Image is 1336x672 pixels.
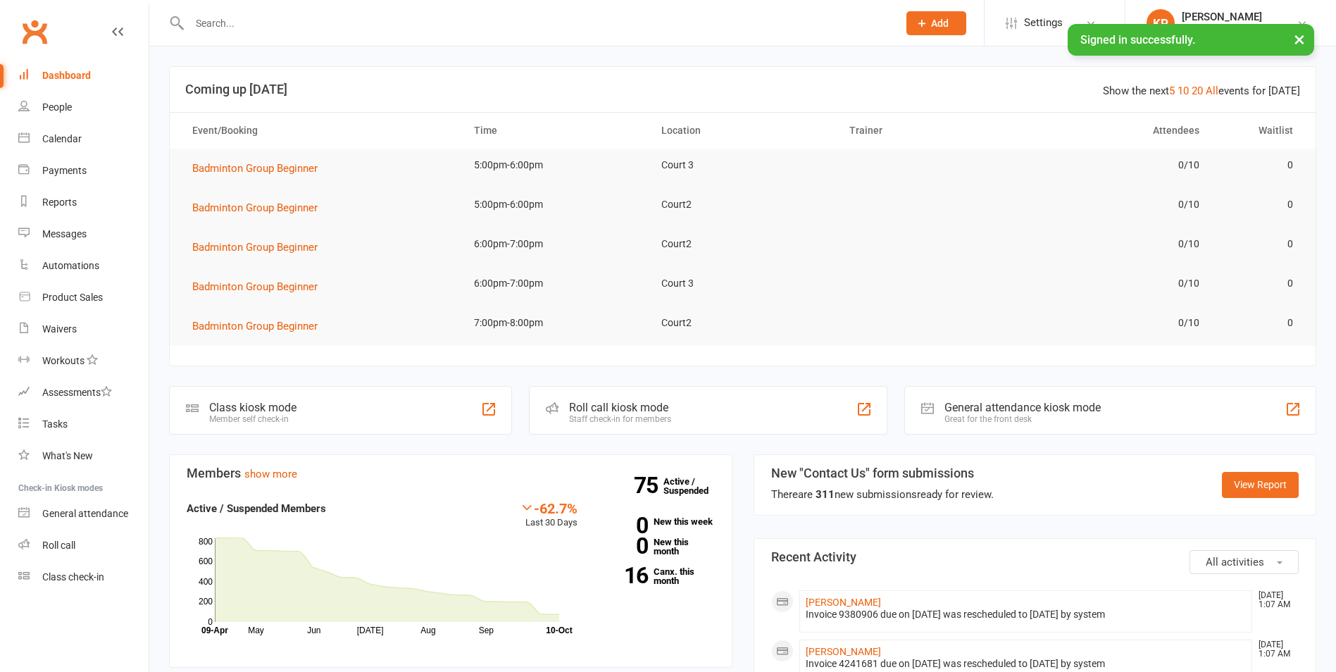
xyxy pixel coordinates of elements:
[1182,23,1277,36] div: [GEOGRAPHIC_DATA]
[599,517,715,526] a: 0New this week
[18,250,149,282] a: Automations
[649,267,836,300] td: Court 3
[1190,550,1299,574] button: All activities
[461,149,649,182] td: 5:00pm-6:00pm
[1024,7,1063,39] span: Settings
[18,218,149,250] a: Messages
[192,320,318,332] span: Badminton Group Beginner
[18,498,149,530] a: General attendance kiosk mode
[42,450,93,461] div: What's New
[806,646,881,657] a: [PERSON_NAME]
[1178,85,1189,97] a: 10
[649,113,836,149] th: Location
[649,149,836,182] td: Court 3
[806,609,1247,621] div: Invoice 9380906 due on [DATE] was rescheduled to [DATE] by system
[1251,591,1298,609] time: [DATE] 1:07 AM
[520,500,578,516] div: -62.7%
[944,401,1101,414] div: General attendance kiosk mode
[244,468,297,480] a: show more
[192,318,327,335] button: Badminton Group Beginner
[1169,85,1175,97] a: 5
[599,565,648,586] strong: 16
[18,313,149,345] a: Waivers
[649,188,836,221] td: Court2
[1103,82,1300,99] div: Show the next events for [DATE]
[192,239,327,256] button: Badminton Group Beginner
[906,11,966,35] button: Add
[42,508,128,519] div: General attendance
[1024,113,1211,149] th: Attendees
[18,345,149,377] a: Workouts
[187,502,326,515] strong: Active / Suspended Members
[599,567,715,585] a: 16Canx. this month
[42,197,77,208] div: Reports
[771,486,994,503] div: There are new submissions ready for review.
[17,14,52,49] a: Clubworx
[771,466,994,480] h3: New "Contact Us" form submissions
[1147,9,1175,37] div: KP
[18,561,149,593] a: Class kiosk mode
[634,475,663,496] strong: 75
[42,540,75,551] div: Roll call
[192,201,318,214] span: Badminton Group Beginner
[209,414,296,424] div: Member self check-in
[18,123,149,155] a: Calendar
[187,466,715,480] h3: Members
[42,355,85,366] div: Workouts
[806,597,881,608] a: [PERSON_NAME]
[1212,149,1306,182] td: 0
[1212,306,1306,340] td: 0
[649,228,836,261] td: Court2
[18,409,149,440] a: Tasks
[192,162,318,175] span: Badminton Group Beginner
[599,537,715,556] a: 0New this month
[1222,472,1299,497] a: View Report
[18,155,149,187] a: Payments
[461,267,649,300] td: 6:00pm-7:00pm
[1024,188,1211,221] td: 0/10
[192,241,318,254] span: Badminton Group Beginner
[185,13,888,33] input: Search...
[1024,228,1211,261] td: 0/10
[806,658,1247,670] div: Invoice 4241681 due on [DATE] was rescheduled to [DATE] by system
[42,101,72,113] div: People
[1251,640,1298,659] time: [DATE] 1:07 AM
[42,260,99,271] div: Automations
[18,282,149,313] a: Product Sales
[944,414,1101,424] div: Great for the front desk
[18,60,149,92] a: Dashboard
[1212,113,1306,149] th: Waitlist
[1212,267,1306,300] td: 0
[461,306,649,340] td: 7:00pm-8:00pm
[771,550,1299,564] h3: Recent Activity
[1206,85,1218,97] a: All
[663,466,725,506] a: 75Active / Suspended
[42,292,103,303] div: Product Sales
[599,535,648,556] strong: 0
[180,113,461,149] th: Event/Booking
[599,515,648,536] strong: 0
[185,82,1300,97] h3: Coming up [DATE]
[42,418,68,430] div: Tasks
[18,377,149,409] a: Assessments
[461,188,649,221] td: 5:00pm-6:00pm
[1206,556,1264,568] span: All activities
[1192,85,1203,97] a: 20
[18,92,149,123] a: People
[192,160,327,177] button: Badminton Group Beginner
[42,323,77,335] div: Waivers
[192,278,327,295] button: Badminton Group Beginner
[1182,11,1277,23] div: [PERSON_NAME]
[569,414,671,424] div: Staff check-in for members
[1080,33,1195,46] span: Signed in successfully.
[18,440,149,472] a: What's New
[1024,306,1211,340] td: 0/10
[816,488,835,501] strong: 311
[42,228,87,239] div: Messages
[461,113,649,149] th: Time
[1287,24,1312,54] button: ×
[837,113,1024,149] th: Trainer
[649,306,836,340] td: Court2
[42,165,87,176] div: Payments
[192,199,327,216] button: Badminton Group Beginner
